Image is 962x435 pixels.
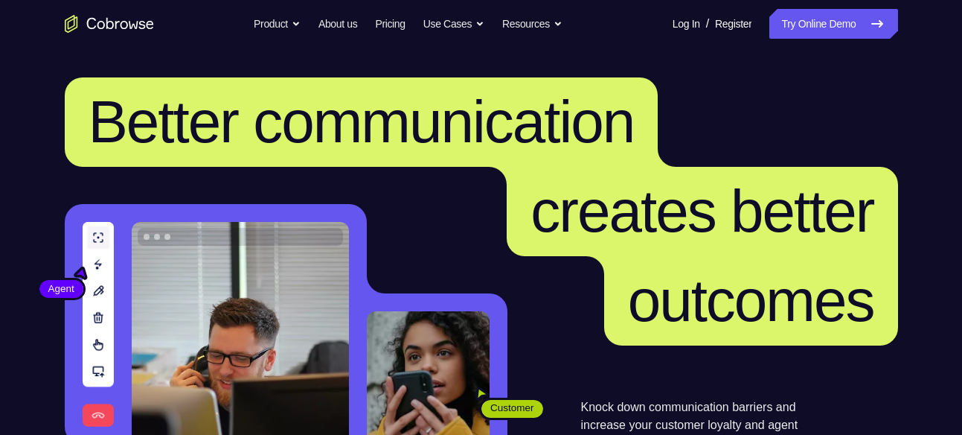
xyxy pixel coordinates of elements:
[530,178,873,244] span: creates better
[715,9,751,39] a: Register
[673,9,700,39] a: Log In
[502,9,562,39] button: Resources
[375,9,405,39] a: Pricing
[628,267,874,334] span: outcomes
[423,9,484,39] button: Use Cases
[769,9,897,39] a: Try Online Demo
[254,9,301,39] button: Product
[706,15,709,33] span: /
[89,89,635,155] span: Better communication
[65,15,154,33] a: Go to the home page
[318,9,357,39] a: About us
